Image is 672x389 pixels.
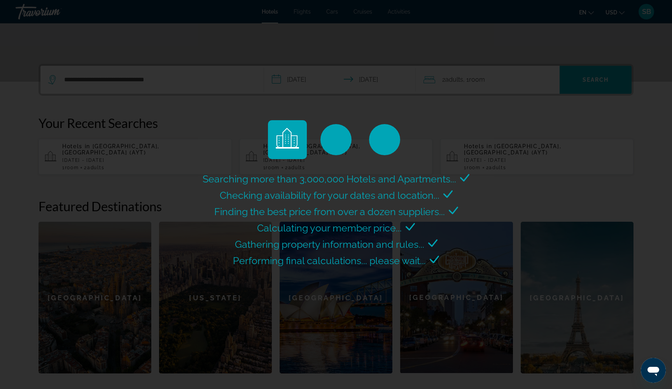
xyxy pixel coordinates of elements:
[233,255,426,266] span: Performing final calculations... please wait...
[214,206,445,217] span: Finding the best price from over a dozen suppliers...
[203,173,456,185] span: Searching more than 3,000,000 Hotels and Apartments...
[220,189,439,201] span: Checking availability for your dates and location...
[235,238,424,250] span: Gathering property information and rules...
[257,222,402,234] span: Calculating your member price...
[641,358,666,383] iframe: Button to launch messaging window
